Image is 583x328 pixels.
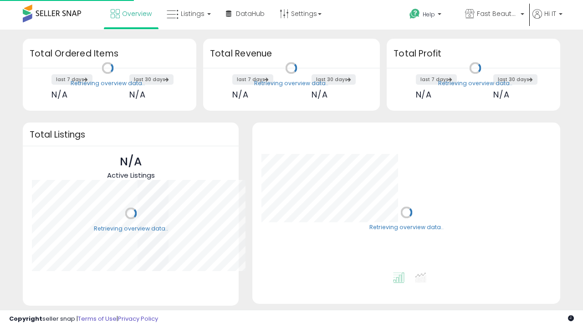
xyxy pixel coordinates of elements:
[409,8,420,20] i: Get Help
[477,9,518,18] span: Fast Beauty ([GEOGRAPHIC_DATA])
[118,314,158,323] a: Privacy Policy
[544,9,556,18] span: Hi IT
[254,79,328,87] div: Retrieving overview data..
[78,314,117,323] a: Terms of Use
[122,9,152,18] span: Overview
[423,10,435,18] span: Help
[438,79,512,87] div: Retrieving overview data..
[9,314,42,323] strong: Copyright
[9,315,158,323] div: seller snap | |
[181,9,205,18] span: Listings
[94,225,168,233] div: Retrieving overview data..
[71,79,145,87] div: Retrieving overview data..
[236,9,265,18] span: DataHub
[369,224,444,232] div: Retrieving overview data..
[402,1,457,30] a: Help
[532,9,563,30] a: Hi IT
